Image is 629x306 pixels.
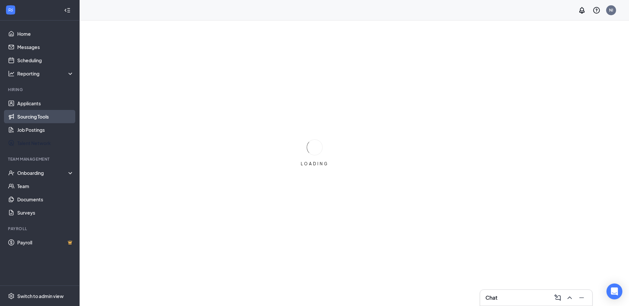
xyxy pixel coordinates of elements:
button: ComposeMessage [552,292,563,303]
a: Job Postings [17,123,74,136]
a: Scheduling [17,54,74,67]
a: Applicants [17,97,74,110]
div: Hiring [8,87,73,92]
svg: WorkstreamLogo [7,7,14,13]
div: Team Management [8,156,73,162]
a: Surveys [17,206,74,219]
div: Switch to admin view [17,293,64,299]
svg: QuestionInfo [593,6,600,14]
div: Onboarding [17,170,68,176]
div: Reporting [17,70,74,77]
a: Sourcing Tools [17,110,74,123]
a: Talent Network [17,136,74,150]
div: LOADING [298,161,331,167]
svg: Analysis [8,70,15,77]
div: NI [609,7,613,13]
svg: ComposeMessage [554,294,562,302]
a: PayrollCrown [17,236,74,249]
a: Team [17,179,74,193]
svg: ChevronUp [566,294,574,302]
svg: Minimize [578,294,586,302]
a: Messages [17,40,74,54]
button: ChevronUp [564,292,575,303]
svg: Collapse [64,7,71,14]
div: Payroll [8,226,73,231]
a: Documents [17,193,74,206]
a: Home [17,27,74,40]
svg: Settings [8,293,15,299]
svg: UserCheck [8,170,15,176]
div: Open Intercom Messenger [606,283,622,299]
h3: Chat [485,294,497,301]
button: Minimize [576,292,587,303]
svg: Notifications [578,6,586,14]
